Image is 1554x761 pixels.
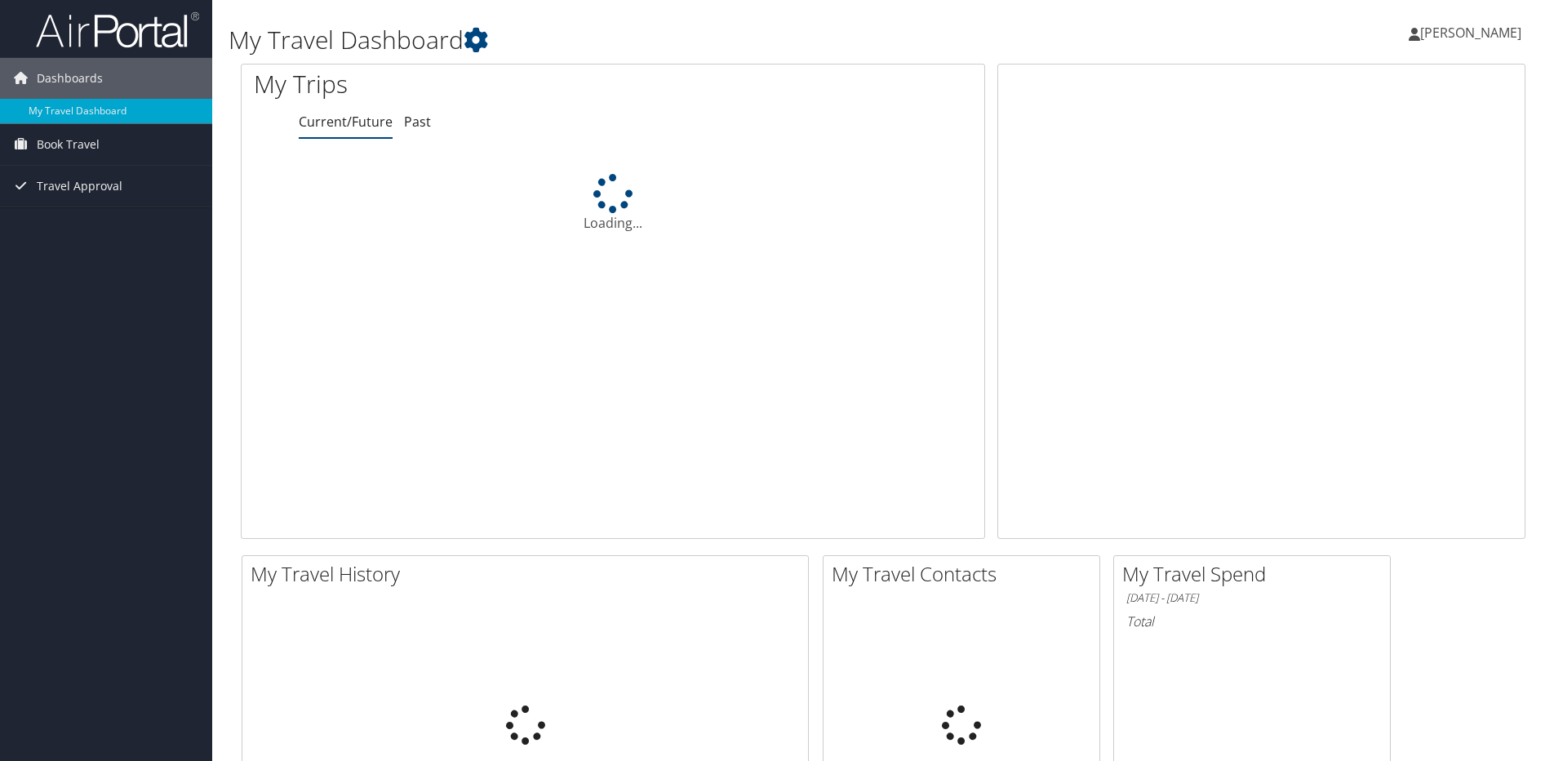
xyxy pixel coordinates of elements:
span: Book Travel [37,124,100,165]
h6: Total [1126,612,1378,630]
h1: My Travel Dashboard [229,23,1101,57]
a: [PERSON_NAME] [1409,8,1538,57]
a: Past [404,113,431,131]
h1: My Trips [254,67,663,101]
h2: My Travel Spend [1122,560,1390,588]
h2: My Travel History [251,560,808,588]
span: Dashboards [37,58,103,99]
div: Loading... [242,174,984,233]
img: airportal-logo.png [36,11,199,49]
a: Current/Future [299,113,393,131]
h6: [DATE] - [DATE] [1126,590,1378,606]
h2: My Travel Contacts [832,560,1099,588]
span: [PERSON_NAME] [1420,24,1521,42]
span: Travel Approval [37,166,122,207]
